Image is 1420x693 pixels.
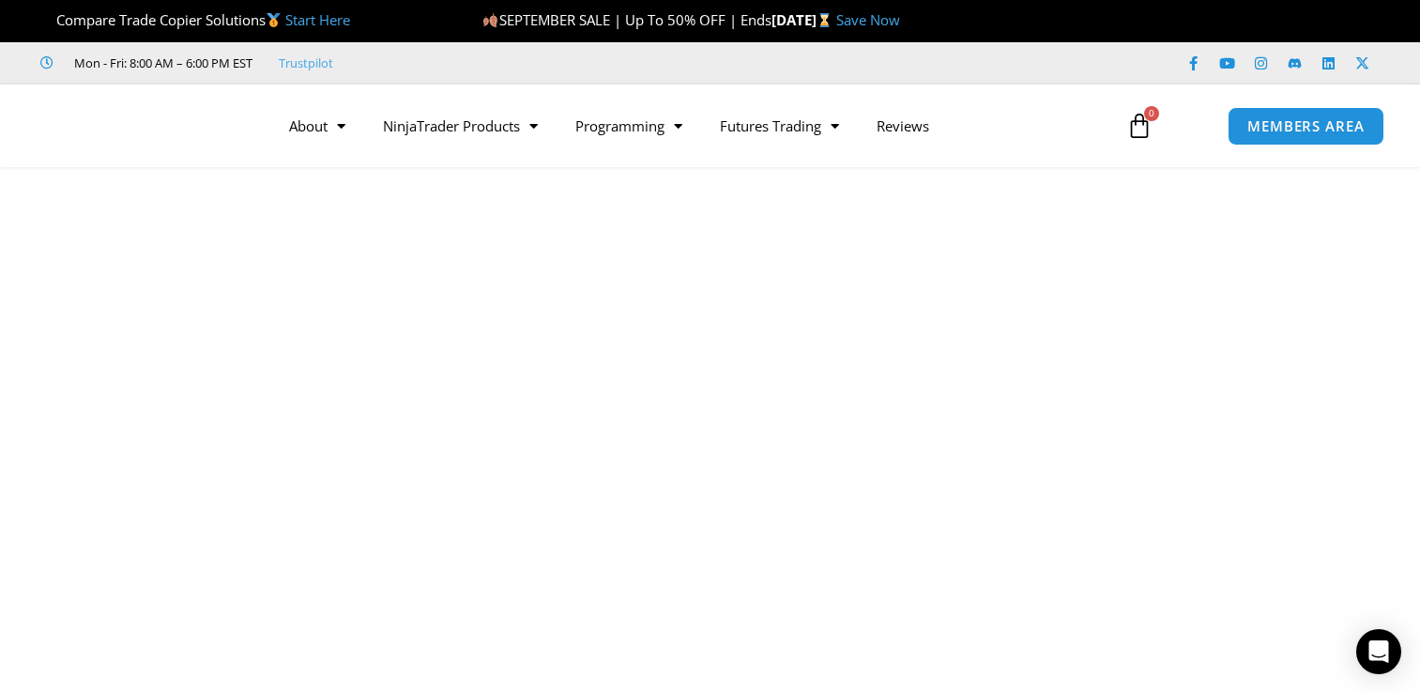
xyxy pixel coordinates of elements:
img: LogoAI | Affordable Indicators – NinjaTrader [39,92,241,160]
a: Programming [557,104,701,147]
a: Save Now [836,10,900,29]
img: 🍂 [483,13,497,27]
a: MEMBERS AREA [1228,107,1384,146]
span: SEPTEMBER SALE | Up To 50% OFF | Ends [482,10,771,29]
a: 0 [1098,99,1181,153]
img: 🥇 [267,13,281,27]
img: ⌛ [817,13,832,27]
nav: Menu [270,104,1108,147]
div: Open Intercom Messenger [1356,629,1401,674]
a: About [270,104,364,147]
a: Futures Trading [701,104,858,147]
a: Start Here [285,10,350,29]
strong: [DATE] [771,10,836,29]
a: Trustpilot [279,52,333,74]
span: 0 [1144,106,1159,121]
span: Compare Trade Copier Solutions [40,10,350,29]
span: MEMBERS AREA [1247,119,1365,133]
span: Mon - Fri: 8:00 AM – 6:00 PM EST [69,52,252,74]
img: 🏆 [41,13,55,27]
a: NinjaTrader Products [364,104,557,147]
a: Reviews [858,104,948,147]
